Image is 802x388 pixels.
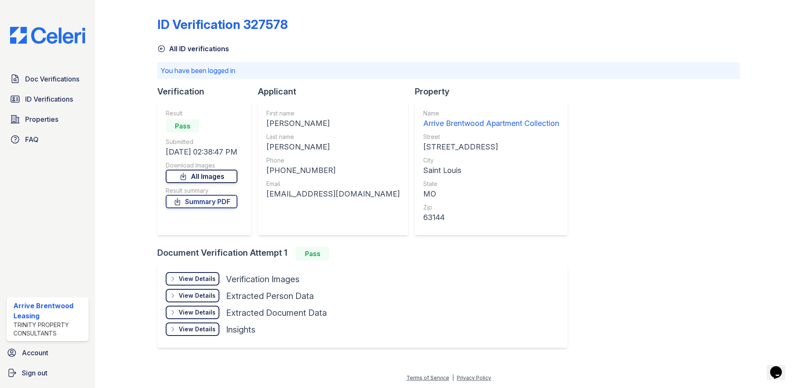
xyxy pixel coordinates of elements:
[423,141,559,153] div: [STREET_ADDRESS]
[7,111,89,128] a: Properties
[423,109,559,118] div: Name
[258,86,415,97] div: Applicant
[166,170,237,183] a: All Images
[166,138,237,146] div: Submitted
[266,133,400,141] div: Last name
[3,364,92,381] a: Sign out
[166,186,237,195] div: Result summary
[25,94,73,104] span: ID Verifications
[166,161,237,170] div: Download Images
[452,375,454,381] div: |
[161,66,737,76] p: You have been logged in
[179,325,216,333] div: View Details
[166,195,237,208] a: Summary PDF
[13,301,85,321] div: Arrive Brentwood Leasing
[415,86,574,97] div: Property
[157,247,574,260] div: Document Verification Attempt 1
[179,275,216,283] div: View Details
[7,71,89,87] a: Doc Verifications
[25,74,79,84] span: Doc Verifications
[25,114,58,124] span: Properties
[266,188,400,200] div: [EMAIL_ADDRESS][DOMAIN_NAME]
[406,375,449,381] a: Terms of Service
[3,344,92,361] a: Account
[457,375,491,381] a: Privacy Policy
[423,203,559,212] div: Zip
[226,324,255,336] div: Insights
[423,133,559,141] div: Street
[266,180,400,188] div: Email
[13,321,85,338] div: Trinity Property Consultants
[7,91,89,107] a: ID Verifications
[266,156,400,165] div: Phone
[226,273,299,285] div: Verification Images
[226,290,314,302] div: Extracted Person Data
[179,308,216,317] div: View Details
[7,131,89,148] a: FAQ
[296,247,329,260] div: Pass
[423,188,559,200] div: MO
[179,291,216,300] div: View Details
[3,27,92,44] img: CE_Logo_Blue-a8612792a0a2168367f1c8372b55b34899dd931a85d93a1a3d3e32e68fde9ad4.png
[266,141,400,153] div: [PERSON_NAME]
[266,118,400,129] div: [PERSON_NAME]
[266,109,400,118] div: First name
[157,17,288,32] div: ID Verification 327578
[166,119,199,133] div: Pass
[226,307,327,319] div: Extracted Document Data
[423,118,559,129] div: Arrive Brentwood Apartment Collection
[22,348,48,358] span: Account
[423,109,559,129] a: Name Arrive Brentwood Apartment Collection
[266,165,400,176] div: [PHONE_NUMBER]
[25,134,39,144] span: FAQ
[166,146,237,158] div: [DATE] 02:38:47 PM
[166,109,237,118] div: Result
[157,44,229,54] a: All ID verifications
[157,86,258,97] div: Verification
[767,354,794,380] iframe: chat widget
[423,156,559,165] div: City
[423,165,559,176] div: Saint Louis
[22,368,47,378] span: Sign out
[423,212,559,223] div: 63144
[423,180,559,188] div: State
